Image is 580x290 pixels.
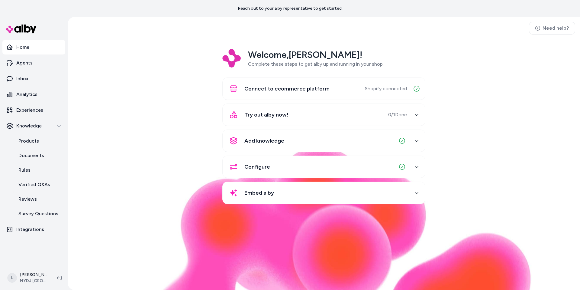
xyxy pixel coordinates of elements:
button: L[PERSON_NAME]NYDJ [GEOGRAPHIC_DATA] [4,268,52,288]
span: Shopify connected [365,85,407,92]
span: 0 / 1 Done [388,111,407,118]
h2: Welcome, [PERSON_NAME] ! [248,49,384,61]
p: Survey Questions [18,210,58,217]
p: Knowledge [16,122,42,130]
p: Integrations [16,226,44,233]
a: Survey Questions [12,206,65,221]
p: Rules [18,166,31,174]
p: Verified Q&As [18,181,50,188]
p: Reach out to your alby representative to get started. [238,5,343,12]
span: NYDJ [GEOGRAPHIC_DATA] [20,278,47,284]
a: Analytics [2,87,65,102]
p: Documents [18,152,44,159]
p: Home [16,44,29,51]
span: Complete these steps to get alby up and running in your shop. [248,61,384,67]
a: Reviews [12,192,65,206]
a: Documents [12,148,65,163]
button: Embed alby [226,186,421,200]
button: Knowledge [2,119,65,133]
p: Products [18,137,39,145]
button: Add knowledge [226,133,421,148]
span: Connect to ecommerce platform [244,84,330,93]
a: Integrations [2,222,65,237]
a: Inbox [2,71,65,86]
p: Analytics [16,91,37,98]
button: Configure [226,160,421,174]
a: Home [2,40,65,54]
span: L [7,273,17,283]
img: Logo [222,49,241,68]
button: Try out alby now!0/1Done [226,107,421,122]
a: Agents [2,56,65,70]
a: Products [12,134,65,148]
span: Try out alby now! [244,110,288,119]
a: Experiences [2,103,65,117]
button: Connect to ecommerce platformShopify connected [226,81,421,96]
p: Reviews [18,196,37,203]
a: Need help? [529,22,575,35]
a: Rules [12,163,65,177]
img: alby Bubble [116,146,532,290]
img: alby Logo [6,25,36,33]
a: Verified Q&As [12,177,65,192]
p: Experiences [16,107,43,114]
p: [PERSON_NAME] [20,272,47,278]
p: Inbox [16,75,28,82]
span: Embed alby [244,189,274,197]
p: Agents [16,59,33,67]
span: Configure [244,163,270,171]
span: Add knowledge [244,137,284,145]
